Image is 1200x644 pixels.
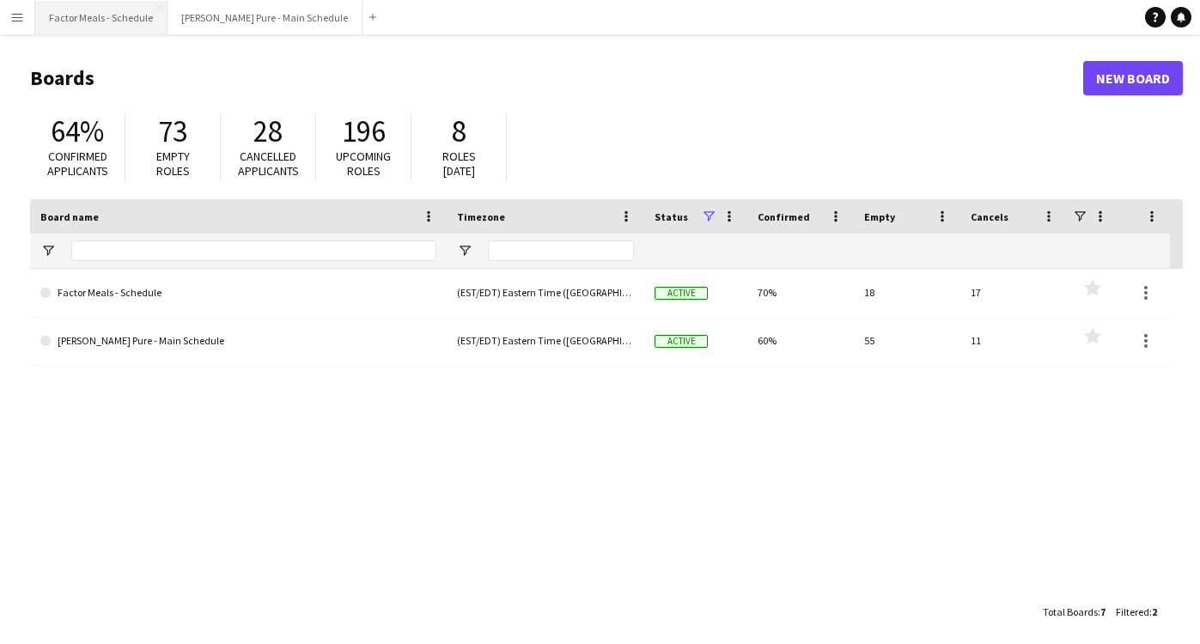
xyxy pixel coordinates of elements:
[758,210,810,223] span: Confirmed
[40,243,56,258] button: Open Filter Menu
[40,210,99,223] span: Board name
[47,149,108,179] span: Confirmed applicants
[960,269,1067,316] div: 17
[1043,595,1106,629] div: :
[40,317,436,365] a: [PERSON_NAME] Pure - Main Schedule
[447,269,644,316] div: (EST/EDT) Eastern Time ([GEOGRAPHIC_DATA] & [GEOGRAPHIC_DATA])
[168,1,362,34] button: [PERSON_NAME] Pure - Main Schedule
[457,210,505,223] span: Timezone
[655,287,708,300] span: Active
[960,317,1067,364] div: 11
[40,269,436,317] a: Factor Meals - Schedule
[447,317,644,364] div: (EST/EDT) Eastern Time ([GEOGRAPHIC_DATA] & [GEOGRAPHIC_DATA])
[342,112,386,150] span: 196
[253,112,283,150] span: 28
[238,149,299,179] span: Cancelled applicants
[457,243,472,258] button: Open Filter Menu
[971,210,1008,223] span: Cancels
[747,317,854,364] div: 60%
[1083,61,1183,95] a: New Board
[854,317,960,364] div: 55
[336,149,391,179] span: Upcoming roles
[1043,605,1098,618] span: Total Boards
[1116,595,1157,629] div: :
[51,112,104,150] span: 64%
[156,149,190,179] span: Empty roles
[35,1,168,34] button: Factor Meals - Schedule
[655,335,708,348] span: Active
[864,210,895,223] span: Empty
[1116,605,1149,618] span: Filtered
[1152,605,1157,618] span: 2
[158,112,187,150] span: 73
[1100,605,1106,618] span: 7
[452,112,466,150] span: 8
[71,240,436,261] input: Board name Filter Input
[854,269,960,316] div: 18
[30,65,1083,91] h1: Boards
[442,149,476,179] span: Roles [DATE]
[655,210,688,223] span: Status
[747,269,854,316] div: 70%
[488,240,634,261] input: Timezone Filter Input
